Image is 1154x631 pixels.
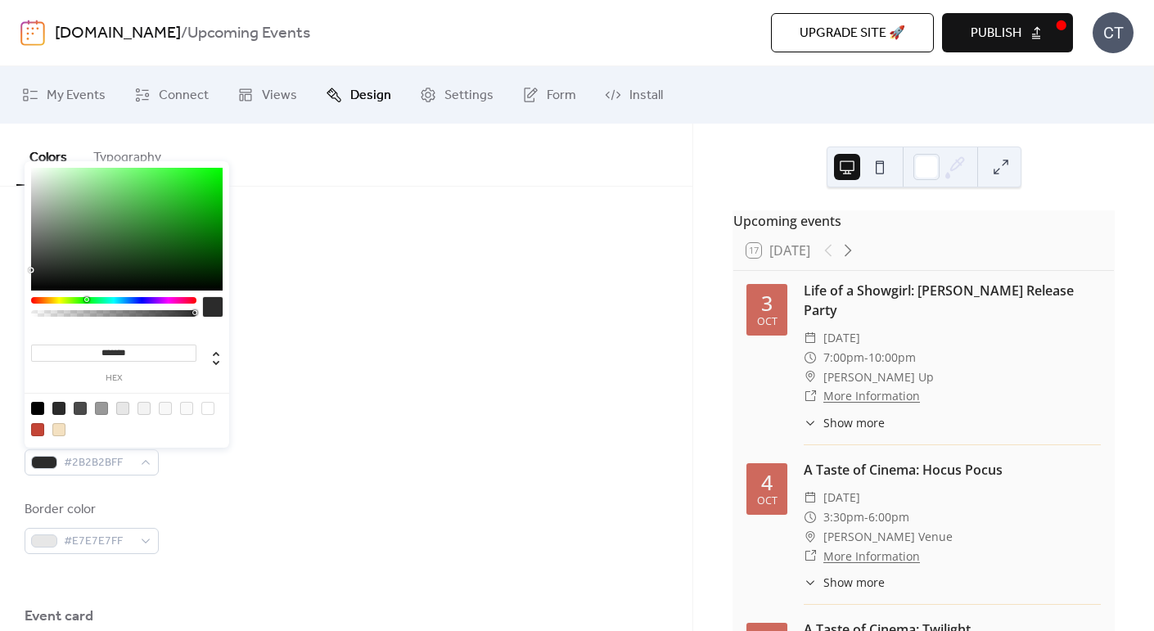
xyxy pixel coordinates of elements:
[74,402,87,415] div: rgb(74, 74, 74)
[823,328,860,348] span: [DATE]
[823,388,920,403] a: More Information
[761,472,773,493] div: 4
[181,18,187,49] b: /
[159,86,209,106] span: Connect
[823,574,885,591] span: Show more
[64,453,133,473] span: #2B2B2BFF
[10,73,118,117] a: My Events
[804,507,817,527] div: ​
[804,414,885,431] button: ​Show more
[313,73,403,117] a: Design
[868,348,916,367] span: 10:00pm
[804,348,817,367] div: ​
[971,24,1021,43] span: Publish
[804,386,817,406] div: ​
[47,86,106,106] span: My Events
[510,73,588,117] a: Form
[25,606,93,626] div: Event card
[262,86,297,106] span: Views
[16,124,80,186] button: Colors
[201,402,214,415] div: rgb(255, 255, 255)
[823,414,885,431] span: Show more
[864,348,868,367] span: -
[25,500,156,520] div: Border color
[55,18,181,49] a: [DOMAIN_NAME]
[225,73,309,117] a: Views
[64,532,133,552] span: #E7E7E7FF
[52,402,65,415] div: rgb(43, 43, 43)
[31,423,44,436] div: rgb(196, 69, 54)
[116,402,129,415] div: rgb(231, 231, 231)
[20,20,45,46] img: logo
[350,86,391,106] span: Design
[804,547,817,566] div: ​
[823,548,920,564] a: More Information
[771,13,934,52] button: Upgrade site 🚀
[137,402,151,415] div: rgb(243, 243, 243)
[804,367,817,387] div: ​
[733,211,1114,231] div: Upcoming events
[804,488,817,507] div: ​
[52,423,65,436] div: rgb(244, 225, 193)
[408,73,506,117] a: Settings
[804,282,1074,319] a: Life of a Showgirl: [PERSON_NAME] Release Party
[757,317,778,327] div: Oct
[122,73,221,117] a: Connect
[629,86,663,106] span: Install
[868,507,909,527] span: 6:00pm
[31,374,196,383] label: hex
[95,402,108,415] div: rgb(153, 153, 153)
[761,293,773,313] div: 3
[800,24,905,43] span: Upgrade site 🚀
[804,414,817,431] div: ​
[180,402,193,415] div: rgb(250, 250, 250)
[593,73,675,117] a: Install
[823,367,934,387] span: [PERSON_NAME] Up
[864,507,868,527] span: -
[823,507,864,527] span: 3:30pm
[159,402,172,415] div: rgb(248, 248, 248)
[80,124,174,184] button: Typography
[804,574,817,591] div: ​
[804,574,885,591] button: ​Show more
[31,402,44,415] div: rgb(0, 0, 0)
[757,496,778,507] div: Oct
[804,461,1003,479] a: A Taste of Cinema: Hocus Pocus
[823,527,953,547] span: [PERSON_NAME] Venue
[823,488,860,507] span: [DATE]
[942,13,1073,52] button: Publish
[187,18,310,49] b: Upcoming Events
[804,328,817,348] div: ​
[1093,12,1134,53] div: CT
[823,348,864,367] span: 7:00pm
[804,527,817,547] div: ​
[444,86,494,106] span: Settings
[547,86,576,106] span: Form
